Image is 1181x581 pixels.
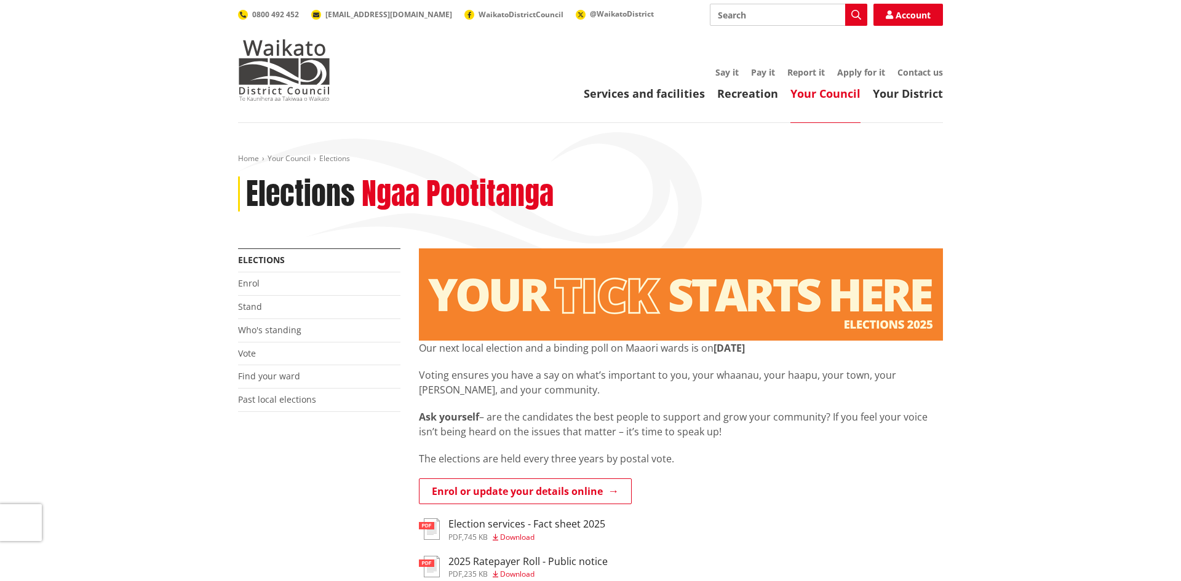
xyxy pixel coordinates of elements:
[238,153,259,164] a: Home
[500,532,535,542] span: Download
[464,569,488,579] span: 235 KB
[448,534,605,541] div: ,
[238,39,330,101] img: Waikato District Council - Te Kaunihera aa Takiwaa o Waikato
[500,569,535,579] span: Download
[751,66,775,78] a: Pay it
[448,571,608,578] div: ,
[714,341,745,355] strong: [DATE]
[419,478,632,504] a: Enrol or update your details online
[419,341,943,355] p: Our next local election and a binding poll on Maaori wards is on
[238,277,260,289] a: Enrol
[419,556,440,577] img: document-pdf.svg
[576,9,654,19] a: @WaikatoDistrict
[419,248,943,341] img: Elections - Website banner
[448,518,605,530] h3: Election services - Fact sheet 2025
[246,176,355,212] h1: Elections
[715,66,739,78] a: Say it
[362,176,554,212] h2: Ngaa Pootitanga
[590,9,654,19] span: @WaikatoDistrict
[464,9,563,20] a: WaikatoDistrictCouncil
[252,9,299,20] span: 0800 492 452
[419,368,943,397] p: Voting ensures you have a say on what’s important to you, your whaanau, your haapu, your town, yo...
[448,532,462,542] span: pdf
[710,4,867,26] input: Search input
[873,86,943,101] a: Your District
[238,347,256,359] a: Vote
[419,451,943,466] p: The elections are held every three years by postal vote.
[238,301,262,312] a: Stand
[238,393,316,405] a: Past local elections
[238,154,943,164] nav: breadcrumb
[311,9,452,20] a: [EMAIL_ADDRESS][DOMAIN_NAME]
[419,518,605,540] a: Election services - Fact sheet 2025 pdf,745 KB Download
[268,153,311,164] a: Your Council
[419,409,943,439] p: – are the candidates the best people to support and grow your community? If you feel your voice i...
[897,66,943,78] a: Contact us
[238,370,300,382] a: Find your ward
[419,518,440,540] img: document-pdf.svg
[448,556,608,567] h3: 2025 Ratepayer Roll - Public notice
[717,86,778,101] a: Recreation
[238,9,299,20] a: 0800 492 452
[837,66,885,78] a: Apply for it
[325,9,452,20] span: [EMAIL_ADDRESS][DOMAIN_NAME]
[787,66,825,78] a: Report it
[584,86,705,101] a: Services and facilities
[448,569,462,579] span: pdf
[238,254,285,266] a: Elections
[790,86,861,101] a: Your Council
[464,532,488,542] span: 745 KB
[419,410,479,424] strong: Ask yourself
[873,4,943,26] a: Account
[419,556,608,578] a: 2025 Ratepayer Roll - Public notice pdf,235 KB Download
[319,153,350,164] span: Elections
[479,9,563,20] span: WaikatoDistrictCouncil
[238,324,301,336] a: Who's standing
